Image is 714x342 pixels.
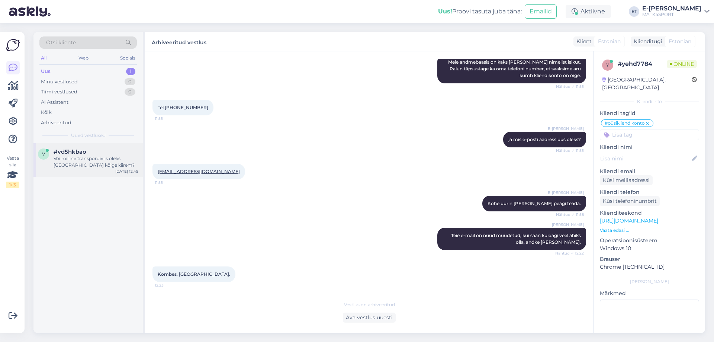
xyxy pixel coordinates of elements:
[451,233,582,245] span: Teie e-mail on nüüd muudetud, kui saan kuidagi veel abiks olla, andke [PERSON_NAME].
[41,88,77,96] div: Tiimi vestlused
[508,137,581,142] span: ja mis e-posti aadress uus oleks?
[6,38,20,52] img: Askly Logo
[598,38,621,45] span: Estonian
[6,155,19,188] div: Vaata siia
[158,105,208,110] span: Tel [PHONE_NUMBER]
[606,62,609,68] span: y
[158,169,240,174] a: [EMAIL_ADDRESS][DOMAIN_NAME]
[642,12,701,17] div: MATKaSPORT
[642,6,701,12] div: E-[PERSON_NAME]
[343,313,396,323] div: Ava vestlus uuesti
[125,78,135,86] div: 0
[155,282,183,288] span: 12:23
[448,59,582,78] span: Meie andmebaasis on kaks [PERSON_NAME] nimelist isikut. Palun täpsustage ka oma telefoni number, ...
[556,148,584,153] span: Nähtud ✓ 11:55
[42,151,45,157] span: v
[155,180,183,185] span: 11:55
[41,78,78,86] div: Minu vestlused
[600,154,691,163] input: Lisa nimi
[629,6,639,17] div: ET
[54,148,86,155] span: #vd5hkbao
[552,222,584,227] span: [PERSON_NAME]
[115,169,138,174] div: [DATE] 12:45
[618,60,667,68] div: # yehd7784
[600,175,653,185] div: Küsi meiliaadressi
[6,182,19,188] div: 1 / 3
[155,116,183,121] span: 11:55
[600,278,699,285] div: [PERSON_NAME]
[438,8,452,15] b: Uus!
[46,39,76,47] span: Otsi kliente
[573,38,592,45] div: Klient
[555,250,584,256] span: Nähtud ✓ 12:22
[41,109,52,116] div: Kõik
[488,201,581,206] span: Kohe uurin [PERSON_NAME] peagi teada.
[39,53,48,63] div: All
[126,68,135,75] div: 1
[600,109,699,117] p: Kliendi tag'id
[344,301,395,308] span: Vestlus on arhiveeritud
[605,121,645,125] span: #püsikliendikonto
[600,167,699,175] p: Kliendi email
[602,76,692,92] div: [GEOGRAPHIC_DATA], [GEOGRAPHIC_DATA]
[152,36,206,47] label: Arhiveeritud vestlus
[600,237,699,244] p: Operatsioonisüsteem
[600,227,699,234] p: Vaata edasi ...
[41,99,68,106] div: AI Assistent
[556,84,584,89] span: Nähtud ✓ 11:55
[600,290,699,297] p: Märkmed
[71,132,106,139] span: Uued vestlused
[600,244,699,252] p: Windows 10
[125,88,135,96] div: 0
[54,155,138,169] div: Või milline transpordiviis oleks [GEOGRAPHIC_DATA] kõige kiirem?
[600,263,699,271] p: Chrome [TECHNICAL_ID]
[548,190,584,195] span: E-[PERSON_NAME]
[600,196,660,206] div: Küsi telefoninumbrit
[119,53,137,63] div: Socials
[548,126,584,131] span: E-[PERSON_NAME]
[600,129,699,140] input: Lisa tag
[600,255,699,263] p: Brauser
[566,5,611,18] div: Aktiivne
[600,98,699,105] div: Kliendi info
[525,4,557,19] button: Emailid
[41,68,51,75] div: Uus
[77,53,90,63] div: Web
[556,212,584,217] span: Nähtud ✓ 11:58
[669,38,691,45] span: Estonian
[600,188,699,196] p: Kliendi telefon
[631,38,662,45] div: Klienditugi
[642,6,710,17] a: E-[PERSON_NAME]MATKaSPORT
[600,217,658,224] a: [URL][DOMAIN_NAME]
[438,7,522,16] div: Proovi tasuta juba täna:
[41,119,71,127] div: Arhiveeritud
[158,271,230,277] span: Kombes. [GEOGRAPHIC_DATA].
[600,143,699,151] p: Kliendi nimi
[667,60,697,68] span: Online
[600,209,699,217] p: Klienditeekond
